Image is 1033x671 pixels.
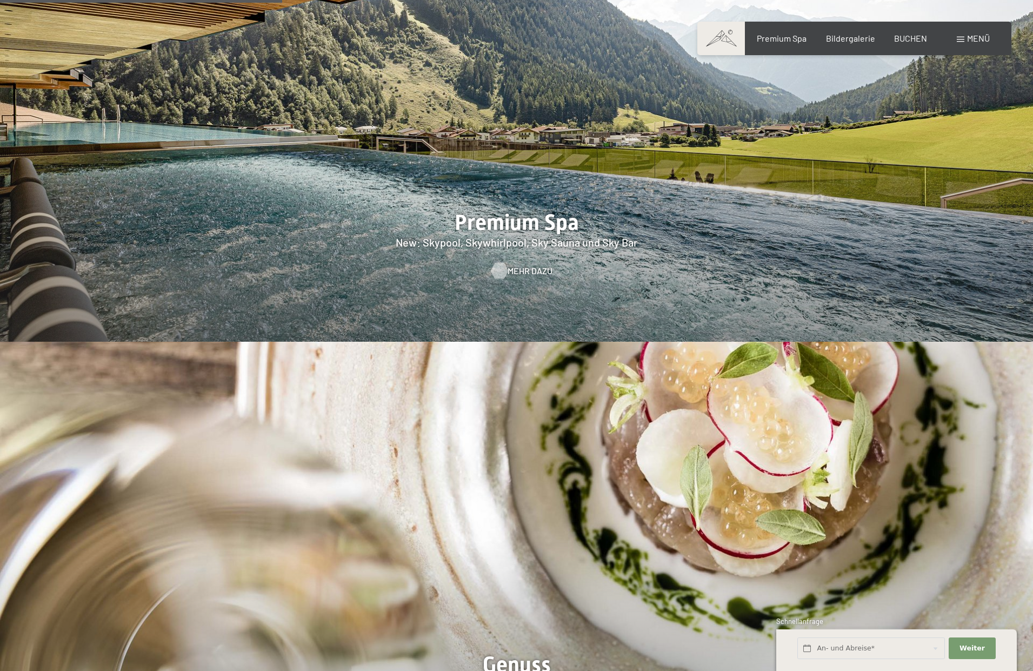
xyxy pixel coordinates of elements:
span: Weiter [959,643,985,653]
a: Bildergalerie [826,33,875,43]
a: Premium Spa [757,33,807,43]
a: BUCHEN [894,33,927,43]
span: Schnellanfrage [776,617,823,626]
span: Mehr dazu [508,265,552,277]
span: Menü [967,33,990,43]
button: Weiter [949,637,995,660]
a: Mehr dazu [491,265,542,277]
